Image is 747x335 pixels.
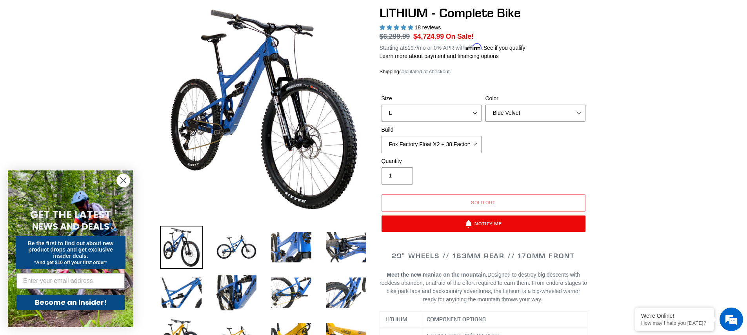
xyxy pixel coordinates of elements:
[380,69,400,75] a: Shipping
[215,226,258,269] img: Load image into Gallery viewer, LITHIUM - Complete Bike
[325,271,368,314] img: Load image into Gallery viewer, LITHIUM - Complete Bike
[215,271,258,314] img: Load image into Gallery viewer, LITHIUM - Complete Bike
[30,208,111,222] span: GET THE LATEST
[404,45,416,51] span: $197
[483,45,525,51] a: See if you qualify - Learn more about Affirm Financing (opens in modal)
[270,271,313,314] img: Load image into Gallery viewer, LITHIUM - Complete Bike
[380,53,499,59] a: Learn more about payment and financing options
[471,199,496,205] span: Sold out
[25,39,45,59] img: d_696896380_company_1647369064580_696896380
[9,43,20,55] div: Navigation go back
[380,272,587,302] span: Designed to destroy big descents with reckless abandon, unafraid of the effort required to earn t...
[380,5,587,20] h1: LITHIUM - Complete Bike
[382,94,482,103] label: Size
[53,44,144,54] div: Chat with us now
[414,24,441,31] span: 18 reviews
[541,296,542,302] span: .
[380,33,410,40] span: $6,299.99
[387,272,487,278] b: Meet the new maniac on the mountain.
[380,42,525,52] p: Starting at /mo or 0% APR with .
[380,24,415,31] span: 5.00 stars
[465,43,482,50] span: Affirm
[382,194,585,212] button: Sold out
[421,311,587,328] th: COMPONENT OPTIONS
[28,240,114,259] span: Be the first to find out about new product drops and get exclusive insider deals.
[386,280,587,302] span: From enduro stages to bike park laps and backcountry adventures, the Lithium is a big-wheeled war...
[382,215,585,232] button: Notify Me
[34,260,107,265] span: *And get $10 off your first order*
[32,220,109,233] span: NEWS AND DEALS
[641,320,708,326] p: How may I help you today?
[129,4,147,23] div: Minimize live chat window
[325,226,368,269] img: Load image into Gallery viewer, LITHIUM - Complete Bike
[382,126,482,134] label: Build
[380,311,421,328] th: LITHIUM
[413,33,444,40] span: $4,724.99
[485,94,585,103] label: Color
[446,31,474,42] span: On Sale!
[45,99,108,178] span: We're online!
[160,226,203,269] img: Load image into Gallery viewer, LITHIUM - Complete Bike
[116,174,130,187] button: Close dialog
[270,226,313,269] img: Load image into Gallery viewer, LITHIUM - Complete Bike
[16,295,125,310] button: Become an Insider!
[160,271,203,314] img: Load image into Gallery viewer, LITHIUM - Complete Bike
[641,313,708,319] div: We're Online!
[4,214,149,241] textarea: Type your message and hit 'Enter'
[16,273,125,289] input: Enter your email address
[382,157,482,165] label: Quantity
[392,251,575,260] span: 29" WHEELS // 163mm REAR // 170mm FRONT
[380,68,587,76] div: calculated at checkout.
